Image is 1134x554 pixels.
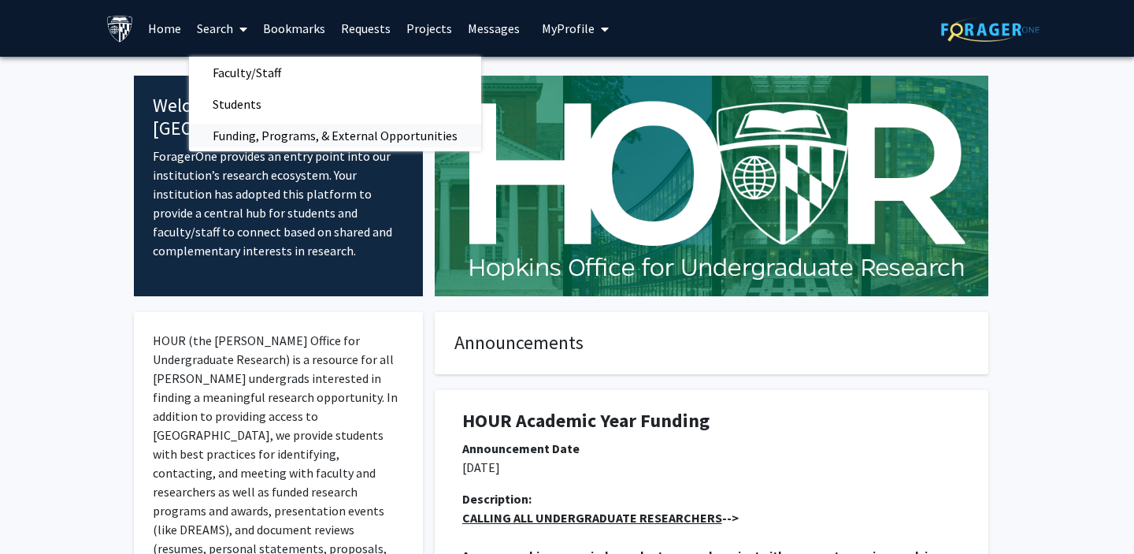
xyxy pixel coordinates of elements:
[542,20,595,36] span: My Profile
[462,439,961,458] div: Announcement Date
[12,483,67,542] iframe: Chat
[333,1,398,56] a: Requests
[189,1,255,56] a: Search
[462,510,722,526] u: CALLING ALL UNDERGRADUATE RESEARCHERS
[435,76,988,296] img: Cover Image
[140,1,189,56] a: Home
[454,332,969,355] h4: Announcements
[189,57,305,88] span: Faculty/Staff
[462,510,739,526] strong: -->
[189,88,285,120] span: Students
[189,92,481,116] a: Students
[255,1,333,56] a: Bookmarks
[462,489,961,508] div: Description:
[153,95,404,140] h4: Welcome to [GEOGRAPHIC_DATA]
[462,458,961,477] p: [DATE]
[941,17,1039,42] img: ForagerOne Logo
[460,1,528,56] a: Messages
[189,120,481,151] span: Funding, Programs, & External Opportunities
[106,15,134,43] img: Johns Hopkins University Logo
[189,61,481,84] a: Faculty/Staff
[398,1,460,56] a: Projects
[189,124,481,147] a: Funding, Programs, & External Opportunities
[153,147,404,260] p: ForagerOne provides an entry point into our institution’s research ecosystem. Your institution ha...
[462,410,961,433] h1: HOUR Academic Year Funding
